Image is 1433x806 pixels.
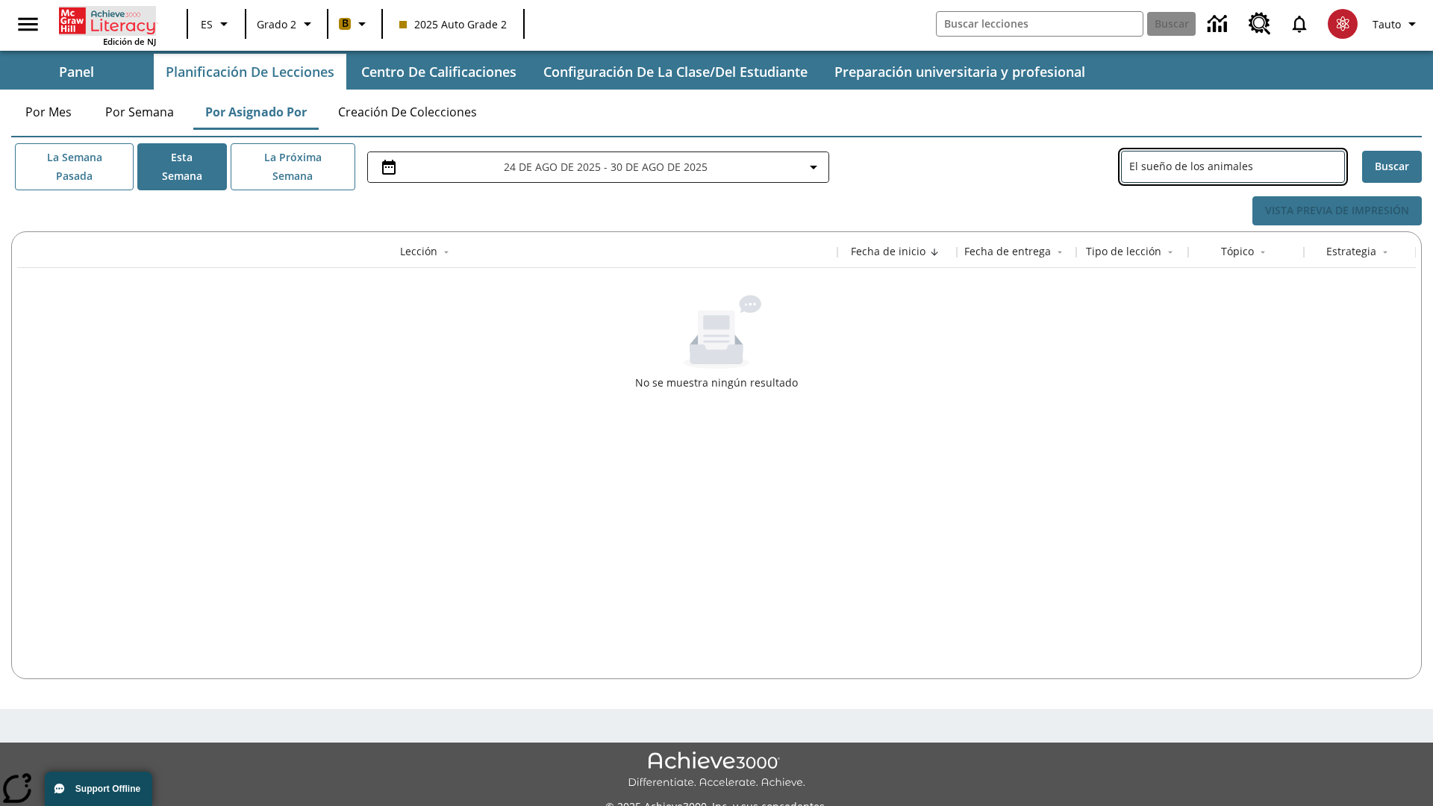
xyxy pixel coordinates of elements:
button: Por mes [11,94,86,130]
button: Seleccione el intervalo de fechas opción del menú [374,158,822,176]
button: Por semana [93,94,186,130]
div: Lección [400,244,437,259]
span: Tauto [1373,16,1401,32]
span: ES [201,16,213,32]
a: Portada [59,6,156,36]
div: No se muestra ningún resultado [635,375,798,390]
span: 2025 Auto Grade 2 [399,16,507,32]
a: Centro de información [1199,4,1240,45]
div: Portada [59,4,156,47]
div: Fecha de entrega [964,244,1051,259]
button: Escoja un nuevo avatar [1319,4,1367,43]
button: Lenguaje: ES, Selecciona un idioma [193,10,240,37]
span: 24 de ago de 2025 - 30 de ago de 2025 [504,159,708,175]
span: B [342,14,349,33]
button: Creación de colecciones [326,94,489,130]
button: Sort [925,243,943,261]
button: Sort [1161,243,1179,261]
button: Configuración de la clase/del estudiante [531,54,819,90]
button: Perfil/Configuración [1367,10,1427,37]
div: Tópico [1221,244,1254,259]
button: La semana pasada [15,143,134,190]
div: Fecha de inicio [851,244,925,259]
input: Buscar lecciones asignadas [1129,156,1344,178]
button: La próxima semana [231,143,355,190]
button: Planificación de lecciones [154,54,346,90]
button: Esta semana [137,143,227,190]
button: Centro de calificaciones [349,54,528,90]
span: Grado 2 [257,16,296,32]
div: Estrategia [1326,244,1376,259]
button: Sort [1254,243,1272,261]
button: Preparación universitaria y profesional [822,54,1097,90]
button: Boost El color de la clase es anaranjado claro. Cambiar el color de la clase. [333,10,377,37]
button: Sort [437,243,455,261]
button: Abrir el menú lateral [6,2,50,46]
button: Sort [1051,243,1069,261]
div: Tipo de lección [1086,244,1161,259]
button: Por asignado por [193,94,319,130]
img: Achieve3000 Differentiate Accelerate Achieve [628,752,805,790]
input: Buscar campo [937,12,1143,36]
span: Edición de NJ [103,36,156,47]
button: Grado: Grado 2, Elige un grado [251,10,322,37]
button: Panel [1,54,151,90]
button: Support Offline [45,772,152,806]
span: Support Offline [75,784,140,794]
img: avatar image [1328,9,1358,39]
svg: Collapse Date Range Filter [805,158,822,176]
div: No se muestra ningún resultado [17,295,1416,390]
button: Buscar [1362,151,1422,183]
a: Centro de recursos, Se abrirá en una pestaña nueva. [1240,4,1280,44]
a: Notificaciones [1280,4,1319,43]
button: Sort [1376,243,1394,261]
